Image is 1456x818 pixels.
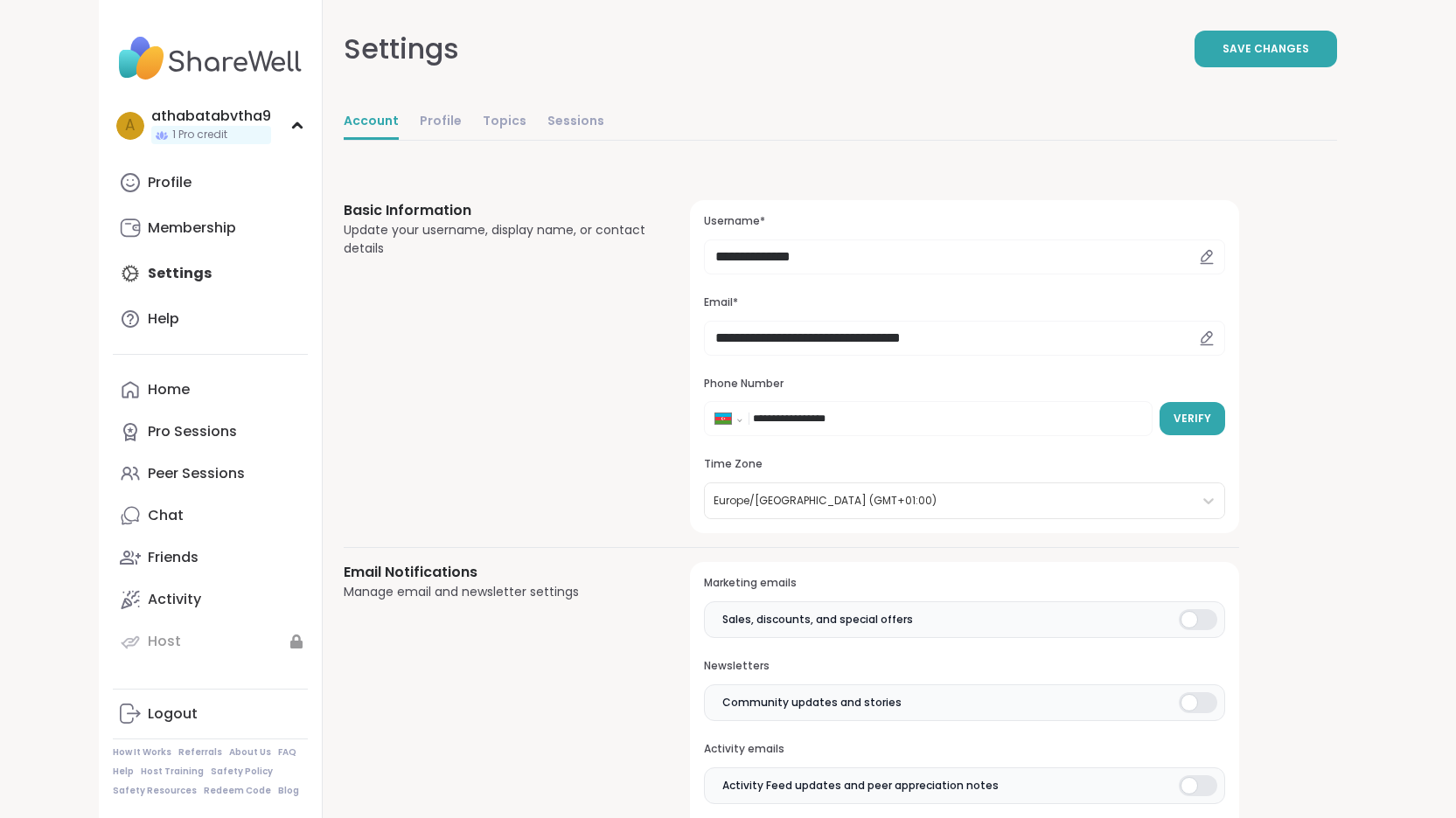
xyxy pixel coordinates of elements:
span: 1 Pro credit [172,128,227,142]
div: Settings [344,28,459,70]
a: Friends [113,537,308,579]
div: Friends [148,548,199,567]
span: Activity Feed updates and peer appreciation notes [722,778,999,794]
a: Membership [113,207,308,249]
span: Verify [1174,411,1211,426]
a: Logout [113,693,308,735]
div: Update your username, display name, or contact details [344,221,649,258]
div: Profile [148,173,192,192]
div: athabatabvtha9 [151,107,271,126]
div: Manage email and newsletter settings [344,583,649,601]
div: Activity [148,590,201,609]
button: Verify [1160,402,1225,435]
h3: Username* [704,214,1224,229]
span: a [125,114,135,137]
a: Activity [113,579,308,620]
div: Help [148,309,179,329]
a: Referrals [178,746,222,759]
a: Blog [278,785,299,797]
a: FAQ [278,746,296,759]
a: Pro Sessions [113,411,308,453]
a: Help [113,766,134,778]
a: Account [344,105,399,140]
a: Chat [113,495,308,537]
a: Safety Resources [113,785,197,797]
div: Logout [148,704,198,724]
button: Save Changes [1195,31,1337,67]
a: Redeem Code [204,785,271,797]
h3: Phone Number [704,377,1224,392]
div: Home [148,380,190,399]
img: ShareWell Nav Logo [113,28,308,89]
h3: Time Zone [704,457,1224,472]
h3: Email* [704,295,1224,310]
a: Peer Sessions [113,453,308,495]
a: Host Training [141,766,204,778]
a: Profile [420,105,462,140]
span: Community updates and stories [722,695,902,711]
a: Host [113,620,308,662]
h3: Basic Information [344,200,649,221]
a: Profile [113,162,308,204]
a: Help [113,298,308,340]
div: Peer Sessions [148,464,245,483]
a: How It Works [113,746,171,759]
span: Sales, discounts, and special offers [722,612,913,627]
h3: Marketing emails [704,576,1224,591]
div: Pro Sessions [148,422,237,441]
a: Home [113,369,308,411]
div: Chat [148,506,184,525]
h3: Email Notifications [344,562,649,583]
span: Save Changes [1223,41,1309,57]
div: Membership [148,218,236,238]
a: About Us [229,746,271,759]
h3: Activity emails [704,742,1224,757]
div: Host [148,632,181,651]
a: Topics [483,105,526,140]
a: Sessions [547,105,604,140]
a: Safety Policy [211,766,273,778]
h3: Newsletters [704,659,1224,674]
